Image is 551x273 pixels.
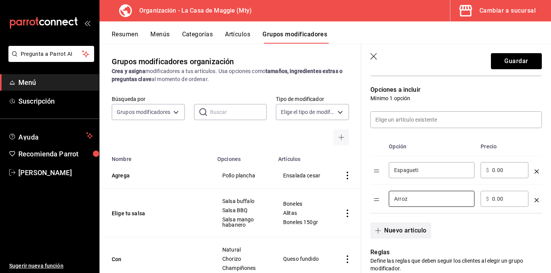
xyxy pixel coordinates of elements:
[99,151,213,162] th: Nombre
[262,31,327,44] button: Grupos modificadores
[283,219,325,225] span: Boneles 150gr
[222,265,264,271] span: Champiñones
[222,247,264,252] span: Natural
[276,96,349,102] label: Tipo de modificador
[5,55,94,63] a: Pregunta a Parrot AI
[18,96,93,106] span: Suscripción
[491,53,542,69] button: Guardar
[281,108,335,116] span: Elige el tipo de modificador
[117,108,171,116] span: Grupos modificadores
[84,20,90,26] button: open_drawer_menu
[182,31,213,44] button: Categorías
[344,210,351,217] button: actions
[370,257,542,272] p: Define las reglas que deben seguir los clientes al elegir un grupo modificador.
[222,256,264,262] span: Chorizo
[21,50,82,58] span: Pregunta a Parrot AI
[370,248,542,257] p: Reglas
[283,173,325,178] span: Ensalada cesar
[478,137,531,156] th: Precio
[112,56,234,67] div: Grupos modificadores organización
[283,256,325,262] span: Queso fundido
[112,172,204,179] button: Agrega
[274,151,334,162] th: Artículos
[150,31,170,44] button: Menús
[344,172,351,179] button: actions
[344,255,351,263] button: actions
[18,77,93,88] span: Menú
[112,68,342,82] strong: tamaños, ingredientes extras o preguntas clave
[222,208,264,213] span: Salsa BBQ
[112,210,204,217] button: Elige tu salsa
[18,131,83,140] span: Ayuda
[386,137,478,156] th: Opción
[112,68,145,74] strong: Crea y asigna
[8,46,94,62] button: Pregunta a Parrot AI
[486,167,489,173] span: $
[112,255,204,263] button: Con
[18,149,93,159] span: Recomienda Parrot
[370,85,542,94] p: Opciones a incluir
[112,67,349,83] div: modificadores a tus artículos. Usa opciones como al momento de ordenar.
[225,31,250,44] button: Artículos
[479,5,536,16] div: Cambiar a sucursal
[210,104,267,120] input: Buscar
[283,201,325,206] span: Boneles
[9,262,93,270] span: Sugerir nueva función
[18,167,93,178] span: [PERSON_NAME]
[133,6,252,15] h3: Organización - La Casa de Maggie (Mty)
[371,112,541,128] input: Elige un artículo existente
[283,210,325,216] span: Alitas
[112,31,138,44] button: Resumen
[222,173,264,178] span: Pollo plancha
[370,137,542,213] table: optionsTable
[370,223,431,239] button: Nuevo artículo
[213,151,274,162] th: Opciones
[222,198,264,204] span: Salsa buffalo
[112,96,185,102] label: Búsqueda por
[112,31,551,44] div: navigation tabs
[486,196,489,201] span: $
[370,94,542,102] p: Mínimo 1 opción
[222,217,264,227] span: Salsa mango habanero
